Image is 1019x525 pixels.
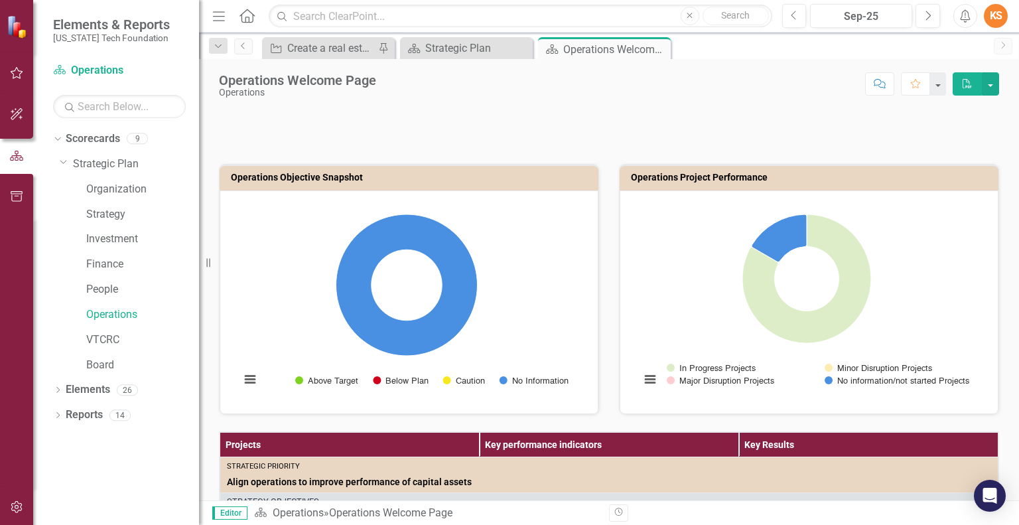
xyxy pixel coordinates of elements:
button: Show Below Plan [373,376,428,386]
a: Elements [66,382,110,398]
a: VTCRC [86,333,199,348]
text: No information/not started Projects [837,377,969,386]
a: Reports [66,408,103,423]
button: Show No information/not started Projects [825,376,968,386]
div: Strategic Plan [425,40,529,56]
button: Search [703,7,769,25]
div: » [254,506,599,521]
button: View chart menu, Chart [241,370,259,389]
img: ClearPoint Strategy [7,15,30,38]
div: Sep-25 [815,9,908,25]
button: Show Minor Disruption Projects [825,363,932,373]
a: Board [86,358,199,373]
div: Operations Welcome Page [563,41,667,58]
a: Strategic Plan [403,40,529,56]
h3: Operations Objective Snapshot [231,173,592,183]
button: Show No Information [500,376,568,386]
path: Major Disruption Projects, 0. [751,247,779,263]
button: Sep-25 [810,4,912,28]
path: In Progress Projects, 15. [742,214,871,343]
text: Below Plan [385,377,429,386]
a: Operations [86,307,199,323]
a: Operations [53,63,186,78]
div: Strategy Objectives [227,497,991,506]
a: People [86,282,199,297]
a: Strategy [86,207,199,222]
span: Editor [212,506,247,520]
td: Double-Click to Edit [220,457,998,493]
path: No information/not started Projects, 3. [752,214,807,262]
button: KS [984,4,1008,28]
div: Operations Welcome Page [219,73,376,88]
div: 14 [109,410,131,421]
a: Investment [86,232,199,247]
small: [US_STATE] Tech Foundation [53,33,170,43]
div: 26 [117,384,138,396]
button: Show Major Disruption Projects [667,376,774,386]
input: Search ClearPoint... [269,5,772,28]
a: Operations [273,506,324,519]
span: Elements & Reports [53,17,170,33]
div: Operations [219,88,376,98]
h3: Operations Project Performance [631,173,992,183]
button: Show Caution [443,376,485,386]
span: Search [721,10,750,21]
a: Scorecards [66,131,120,147]
svg: Interactive chart [634,201,980,400]
input: Search Below... [53,95,186,118]
div: Create a real estate document repository [287,40,375,56]
a: Create a real estate document repository [265,40,375,56]
path: No Information, 4. [336,214,477,356]
div: 9 [127,133,148,145]
button: Show In Progress Projects [667,363,756,373]
div: Chart. Highcharts interactive chart. [634,201,985,400]
div: Operations Welcome Page [329,506,452,519]
span: Align operations to improve performance of capital assets [227,475,991,488]
svg: Interactive chart [234,201,580,400]
a: Strategic Plan [73,157,199,172]
div: Open Intercom Messenger [974,480,1006,512]
button: Show Above Target [295,376,358,386]
a: Finance [86,257,199,272]
button: View chart menu, Chart [641,370,659,389]
div: Strategic Priority [227,461,991,472]
text: Minor Disruption Projects [837,364,932,374]
div: Chart. Highcharts interactive chart. [234,201,584,400]
a: Organization [86,182,199,197]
